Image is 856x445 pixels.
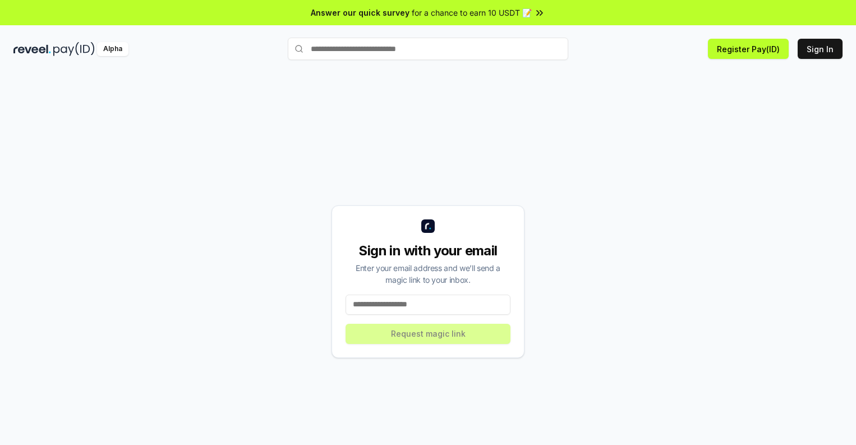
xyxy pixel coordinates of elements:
button: Sign In [798,39,843,59]
img: pay_id [53,42,95,56]
img: logo_small [421,219,435,233]
span: Answer our quick survey [311,7,409,19]
img: reveel_dark [13,42,51,56]
div: Enter your email address and we’ll send a magic link to your inbox. [346,262,510,286]
div: Sign in with your email [346,242,510,260]
div: Alpha [97,42,128,56]
button: Register Pay(ID) [708,39,789,59]
span: for a chance to earn 10 USDT 📝 [412,7,532,19]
